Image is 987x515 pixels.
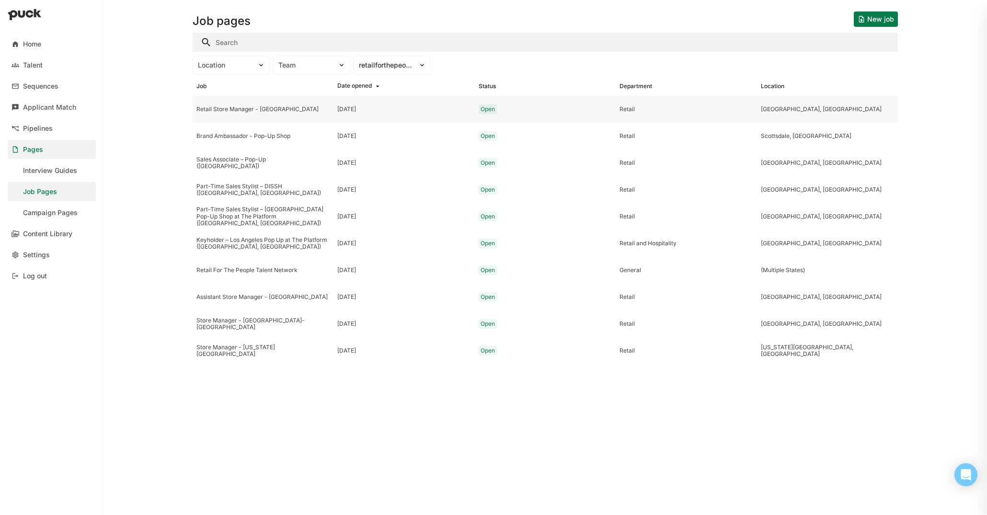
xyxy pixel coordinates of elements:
[196,237,330,251] div: Keyholder – Los Angeles Pop Up at The Platform ([GEOGRAPHIC_DATA], [GEOGRAPHIC_DATA])
[481,133,495,139] div: Open
[196,267,330,274] div: Retail For The People Talent Network
[23,125,53,133] div: Pipelines
[761,267,894,274] div: (Multiple States)
[8,77,96,96] a: Sequences
[23,40,41,48] div: Home
[481,347,495,354] div: Open
[761,160,894,166] div: [GEOGRAPHIC_DATA], [GEOGRAPHIC_DATA]
[481,294,495,300] div: Open
[620,320,753,327] div: Retail
[196,106,330,113] div: Retail Store Manager - [GEOGRAPHIC_DATA]
[337,160,356,166] div: [DATE]
[23,82,58,91] div: Sequences
[761,186,894,193] div: [GEOGRAPHIC_DATA], [GEOGRAPHIC_DATA]
[620,106,753,113] div: Retail
[481,213,495,220] div: Open
[23,103,76,112] div: Applicant Match
[954,463,977,486] div: Open Intercom Messenger
[481,186,495,193] div: Open
[481,240,495,247] div: Open
[761,320,894,327] div: [GEOGRAPHIC_DATA], [GEOGRAPHIC_DATA]
[620,213,753,220] div: Retail
[196,183,330,197] div: Part-Time Sales Stylist – DISSH ([GEOGRAPHIC_DATA], [GEOGRAPHIC_DATA])
[196,317,330,331] div: Store Manager - [GEOGRAPHIC_DATA]-[GEOGRAPHIC_DATA]
[761,83,784,90] div: Location
[8,56,96,75] a: Talent
[8,182,96,201] a: Job Pages
[8,203,96,222] a: Campaign Pages
[337,347,356,354] div: [DATE]
[761,133,894,139] div: Scottsdale, [GEOGRAPHIC_DATA]
[620,240,753,247] div: Retail and Hospitality
[620,347,753,354] div: Retail
[620,294,753,300] div: Retail
[23,230,72,238] div: Content Library
[337,133,356,139] div: [DATE]
[337,267,356,274] div: [DATE]
[337,186,356,193] div: [DATE]
[8,161,96,180] a: Interview Guides
[198,61,252,69] div: Location
[196,156,330,170] div: Sales Associate – Pop-Up ([GEOGRAPHIC_DATA])
[8,34,96,54] a: Home
[620,186,753,193] div: Retail
[8,245,96,264] a: Settings
[337,320,356,327] div: [DATE]
[620,133,753,139] div: Retail
[193,15,251,27] h1: Job pages
[196,206,330,227] div: Part-Time Sales Stylist – [GEOGRAPHIC_DATA] Pop-Up Shop at The Platform ([GEOGRAPHIC_DATA], [GEOG...
[8,224,96,243] a: Content Library
[337,82,372,90] div: Date opened
[196,83,207,90] div: Job
[481,106,495,113] div: Open
[479,83,496,90] div: Status
[481,320,495,327] div: Open
[193,33,898,52] input: Search
[23,146,43,154] div: Pages
[761,240,894,247] div: [GEOGRAPHIC_DATA], [GEOGRAPHIC_DATA]
[761,294,894,300] div: [GEOGRAPHIC_DATA], [GEOGRAPHIC_DATA]
[196,294,330,300] div: Assistant Store Manager - [GEOGRAPHIC_DATA]
[23,251,50,259] div: Settings
[278,61,333,69] div: Team
[359,61,413,69] div: retailforthepeople
[620,83,652,90] div: Department
[23,167,77,175] div: Interview Guides
[854,11,898,27] button: New job
[8,119,96,138] a: Pipelines
[23,209,78,217] div: Campaign Pages
[23,272,47,280] div: Log out
[23,188,57,196] div: Job Pages
[337,106,356,113] div: [DATE]
[620,267,753,274] div: General
[761,213,894,220] div: [GEOGRAPHIC_DATA], [GEOGRAPHIC_DATA]
[196,344,330,358] div: Store Manager - [US_STATE][GEOGRAPHIC_DATA]
[481,160,495,166] div: Open
[23,61,43,69] div: Talent
[8,98,96,117] a: Applicant Match
[337,213,356,220] div: [DATE]
[196,133,330,139] div: Brand Ambassador - Pop-Up Shop
[620,160,753,166] div: Retail
[761,344,894,358] div: [US_STATE][GEOGRAPHIC_DATA], [GEOGRAPHIC_DATA]
[337,240,356,247] div: [DATE]
[8,140,96,159] a: Pages
[481,267,495,274] div: Open
[761,106,894,113] div: [GEOGRAPHIC_DATA], [GEOGRAPHIC_DATA]
[337,294,356,300] div: [DATE]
